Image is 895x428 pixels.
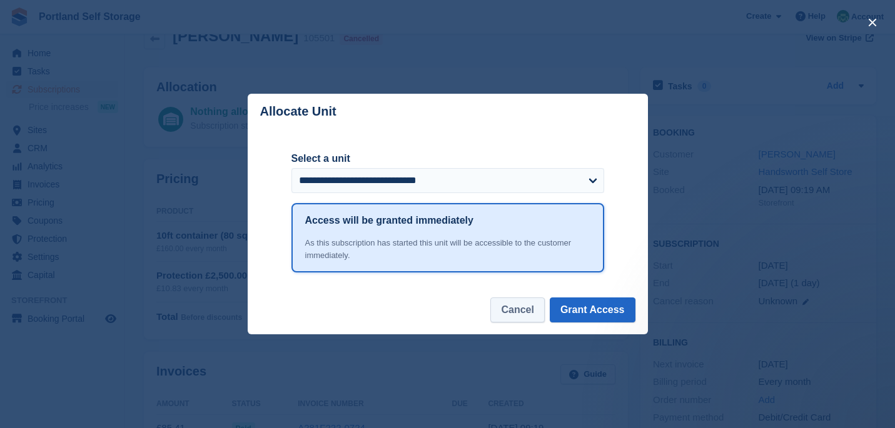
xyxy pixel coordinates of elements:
[862,12,882,32] button: close
[305,237,590,261] div: As this subscription has started this unit will be accessible to the customer immediately.
[550,297,635,322] button: Grant Access
[490,297,544,322] button: Cancel
[260,104,336,119] p: Allocate Unit
[291,151,604,166] label: Select a unit
[305,213,473,228] h1: Access will be granted immediately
